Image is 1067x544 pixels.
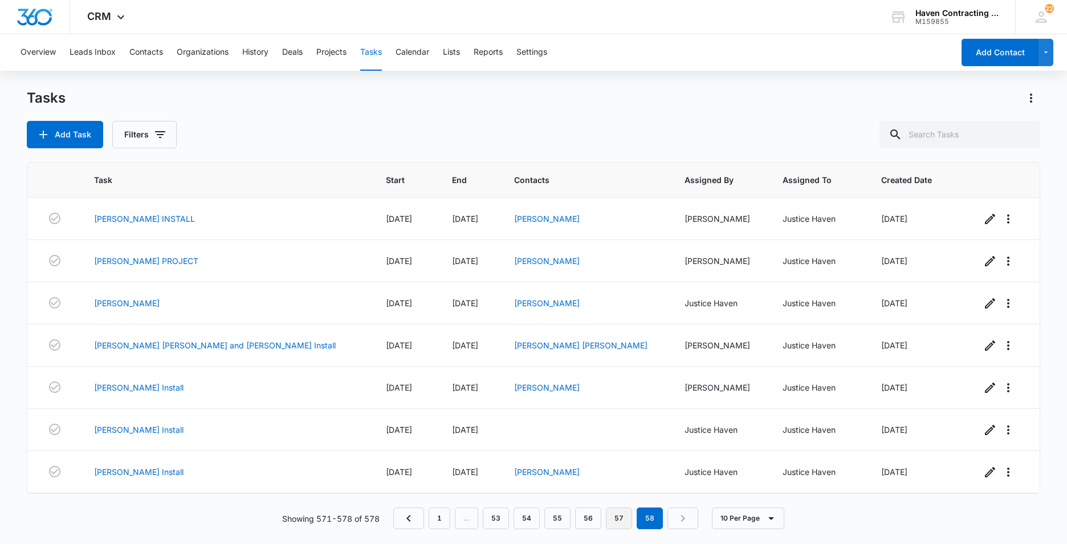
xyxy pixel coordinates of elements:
a: [PERSON_NAME] INSTALL [94,213,195,225]
span: [DATE] [386,214,412,224]
div: Justice Haven [685,424,755,436]
span: Contacts [514,174,640,186]
button: Organizations [177,34,229,71]
span: [DATE] [881,425,907,435]
button: Calendar [396,34,429,71]
a: [PERSON_NAME] PROJECT [94,255,198,267]
button: 10 Per Page [712,508,784,529]
div: Justice Haven [783,424,853,436]
div: notifications count [1045,4,1054,13]
button: Projects [316,34,347,71]
span: [DATE] [386,467,412,477]
span: CRM [87,10,111,22]
button: Actions [1022,89,1040,107]
a: [PERSON_NAME] [94,297,160,309]
div: Justice Haven [783,297,853,309]
span: [DATE] [386,383,412,392]
span: [DATE] [452,467,478,477]
button: Lists [443,34,460,71]
a: Previous Page [393,508,424,529]
a: [PERSON_NAME] [514,298,580,308]
span: [DATE] [386,256,412,266]
span: [DATE] [386,340,412,350]
button: History [242,34,268,71]
div: Justice Haven [783,381,853,393]
span: Created Date [881,174,938,186]
a: [PERSON_NAME] [PERSON_NAME] and [PERSON_NAME] Install [94,339,336,351]
span: [DATE] [452,298,478,308]
em: 58 [637,508,663,529]
button: Leads Inbox [70,34,116,71]
button: Add Task [27,121,103,148]
a: [PERSON_NAME] [514,256,580,266]
a: Page 56 [575,508,601,529]
div: Justice Haven [783,466,853,478]
span: 22 [1045,4,1054,13]
a: [PERSON_NAME] Install [94,381,184,393]
div: [PERSON_NAME] [685,339,755,351]
a: Page 1 [429,508,450,529]
span: [DATE] [452,425,478,435]
div: account id [915,18,999,26]
button: Add Contact [962,39,1039,66]
div: [PERSON_NAME] [685,213,755,225]
span: Task [94,174,342,186]
span: [DATE] [452,256,478,266]
nav: Pagination [393,508,698,529]
h1: Tasks [27,90,66,107]
a: [PERSON_NAME] Install [94,466,184,478]
span: [DATE] [452,383,478,392]
span: [DATE] [881,340,907,350]
span: [DATE] [881,298,907,308]
a: [PERSON_NAME] [514,383,580,392]
span: [DATE] [881,383,907,392]
input: Search Tasks [879,121,1040,148]
span: [DATE] [452,214,478,224]
a: Page 55 [544,508,571,529]
a: Page 54 [514,508,540,529]
a: [PERSON_NAME] [514,467,580,477]
a: [PERSON_NAME] [PERSON_NAME] [514,340,647,350]
a: [PERSON_NAME] Install [94,424,184,436]
div: [PERSON_NAME] [685,255,755,267]
span: [DATE] [881,467,907,477]
div: Justice Haven [783,339,853,351]
div: [PERSON_NAME] [685,381,755,393]
button: Filters [112,121,177,148]
a: [PERSON_NAME] [514,214,580,224]
button: Reports [474,34,503,71]
span: [DATE] [881,256,907,266]
button: Overview [21,34,56,71]
span: End [452,174,470,186]
div: Justice Haven [783,213,853,225]
p: Showing 571-578 of 578 [282,513,380,525]
div: Justice Haven [685,466,755,478]
a: Page 57 [606,508,632,529]
span: [DATE] [386,425,412,435]
button: Settings [516,34,547,71]
button: Deals [282,34,303,71]
span: Start [386,174,408,186]
div: Justice Haven [685,297,755,309]
span: Assigned To [783,174,837,186]
div: account name [915,9,999,18]
button: Tasks [360,34,382,71]
div: Justice Haven [783,255,853,267]
span: Assigned By [685,174,739,186]
span: [DATE] [452,340,478,350]
span: [DATE] [881,214,907,224]
a: Page 53 [483,508,509,529]
button: Contacts [129,34,163,71]
span: [DATE] [386,298,412,308]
